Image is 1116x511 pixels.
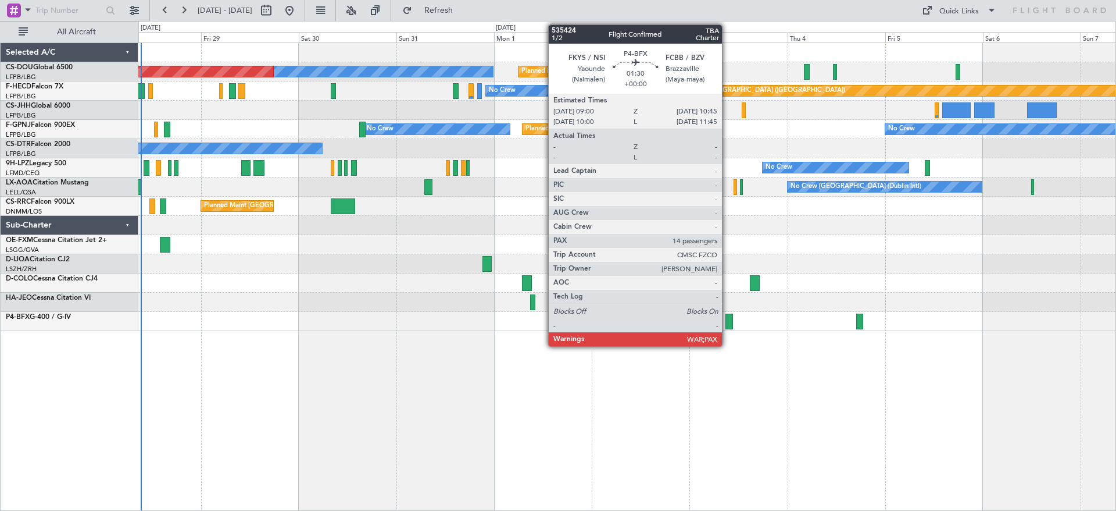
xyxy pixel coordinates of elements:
a: HA-JEOCessna Citation VI [6,294,91,301]
a: LSZH/ZRH [6,265,37,274]
div: Quick Links [939,6,979,17]
span: HA-JEO [6,294,32,301]
div: Planned Maint [GEOGRAPHIC_DATA] ([GEOGRAPHIC_DATA]) [662,82,845,100]
a: LFPB/LBG [6,111,36,120]
span: 9H-LPZ [6,160,29,167]
span: [DATE] - [DATE] [198,5,252,16]
div: Planned Maint [GEOGRAPHIC_DATA] ([GEOGRAPHIC_DATA]) [521,63,704,80]
a: F-GPNJFalcon 900EX [6,122,75,129]
a: P4-BFXG-400 / G-IV [6,314,71,321]
div: No Crew [GEOGRAPHIC_DATA] (Dublin Intl) [791,178,921,196]
div: Fri 29 [201,32,299,42]
a: CS-DTRFalcon 2000 [6,141,70,148]
a: D-COLOCessna Citation CJ4 [6,275,98,282]
a: 9H-LPZLegacy 500 [6,160,66,167]
div: Thu 4 [788,32,885,42]
span: Refresh [414,6,463,15]
span: LX-AOA [6,179,33,186]
div: Thu 28 [103,32,201,42]
div: Planned Maint [GEOGRAPHIC_DATA] ([GEOGRAPHIC_DATA]) [525,120,709,138]
div: Sun 31 [396,32,494,42]
button: All Aircraft [13,23,126,41]
div: No Crew [489,82,516,100]
div: Planned Maint [GEOGRAPHIC_DATA] ([GEOGRAPHIC_DATA]) [204,197,387,215]
span: CS-JHH [6,102,31,109]
span: CS-DOU [6,64,33,71]
span: F-HECD [6,83,31,90]
a: LX-AOACitation Mustang [6,179,89,186]
input: Trip Number [35,2,102,19]
div: No Crew [766,159,792,176]
div: [DATE] [496,23,516,33]
div: Wed 3 [689,32,787,42]
a: DNMM/LOS [6,207,42,216]
a: F-HECDFalcon 7X [6,83,63,90]
a: LELL/QSA [6,188,36,197]
div: Tue 2 [592,32,689,42]
a: D-IJOACitation CJ2 [6,256,70,263]
button: Refresh [397,1,467,20]
a: LFPB/LBG [6,92,36,101]
a: LFPB/LBG [6,73,36,81]
span: CS-RRC [6,198,31,205]
div: Sat 30 [299,32,396,42]
a: LFMD/CEQ [6,169,40,178]
a: CS-JHHGlobal 6000 [6,102,70,109]
span: F-GPNJ [6,122,31,129]
a: CS-DOUGlobal 6500 [6,64,73,71]
div: No Crew [888,120,915,138]
div: Sat 6 [983,32,1081,42]
span: P4-BFX [6,314,30,321]
a: LFPB/LBG [6,130,36,139]
div: Fri 5 [885,32,983,42]
span: D-IJOA [6,256,30,263]
div: [DATE] [141,23,160,33]
div: No Crew [367,120,394,138]
a: CS-RRCFalcon 900LX [6,198,74,205]
span: All Aircraft [30,28,123,36]
span: D-COLO [6,275,33,282]
span: OE-FXM [6,237,33,244]
button: Quick Links [916,1,1002,20]
a: LSGG/GVA [6,246,39,254]
div: Mon 1 [494,32,592,42]
a: LFPB/LBG [6,150,36,158]
span: CS-DTR [6,141,31,148]
a: OE-FXMCessna Citation Jet 2+ [6,237,107,244]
